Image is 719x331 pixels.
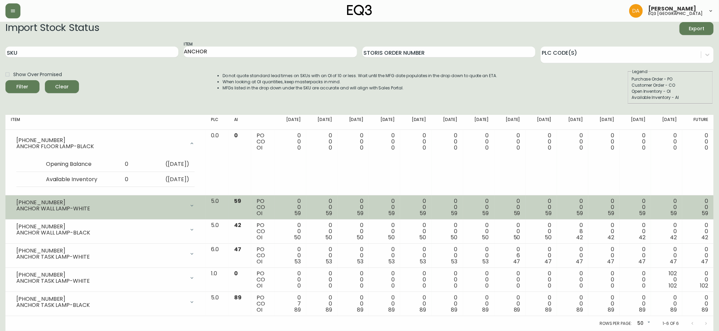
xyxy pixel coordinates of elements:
[611,282,614,290] span: 0
[639,233,646,241] span: 42
[257,233,262,241] span: OI
[297,282,301,290] span: 0
[463,115,494,130] th: [DATE]
[454,144,458,152] span: 0
[389,209,395,217] span: 59
[343,246,363,265] div: 0 0
[5,22,99,35] h2: Import Stock Status
[343,222,363,241] div: 0 0
[206,195,229,220] td: 5.0
[632,88,709,94] div: Open Inventory - OI
[594,271,614,289] div: 0 0
[312,198,332,216] div: 0 0
[469,246,489,265] div: 0 0
[544,258,552,265] span: 47
[632,82,709,88] div: Customer Order - CO
[531,133,552,151] div: 0 0
[326,258,332,265] span: 53
[432,115,463,130] th: [DATE]
[329,282,332,290] span: 0
[257,282,262,290] span: OI
[357,258,364,265] span: 53
[312,222,332,241] div: 0 0
[576,306,583,314] span: 89
[625,246,646,265] div: 0 0
[392,144,395,152] span: 0
[357,233,364,241] span: 50
[11,198,200,213] div: [PHONE_NUMBER]ANCHOR WALL LAMP-WHITE
[531,222,552,241] div: 0 0
[257,133,269,151] div: PO CO
[40,172,109,187] td: Available Inventory
[294,209,301,217] span: 59
[576,209,583,217] span: 59
[347,5,372,16] img: logo
[420,258,426,265] span: 53
[11,246,200,261] div: [PHONE_NUMBER]ANCHOR TASK LAMP-WHITE
[642,282,646,290] span: 0
[360,282,363,290] span: 0
[611,144,614,152] span: 0
[500,133,520,151] div: 0 0
[688,246,708,265] div: 0 0
[360,144,363,152] span: 0
[635,318,652,329] div: 50
[420,306,426,314] span: 89
[494,115,526,130] th: [DATE]
[625,198,646,216] div: 0 0
[389,258,395,265] span: 53
[454,282,458,290] span: 0
[632,69,648,75] legend: Legend
[437,222,458,241] div: 0 0
[607,258,614,265] span: 47
[557,115,588,130] th: [DATE]
[134,172,195,187] td: ( [DATE] )
[5,80,39,93] button: Filter
[483,209,489,217] span: 59
[40,157,109,172] td: Opening Balance
[514,209,520,217] span: 59
[234,245,241,253] span: 47
[329,144,332,152] span: 0
[223,79,497,85] li: When looking at OI quantities, keep masterpacks in mind.
[326,306,332,314] span: 89
[656,295,677,313] div: 0 0
[326,209,332,217] span: 59
[702,306,708,314] span: 89
[420,209,426,217] span: 59
[374,271,395,289] div: 0 0
[648,6,696,12] span: [PERSON_NAME]
[406,133,426,151] div: 0 0
[294,233,301,241] span: 50
[688,295,708,313] div: 0 0
[670,209,677,217] span: 59
[682,115,714,130] th: Future
[607,233,614,241] span: 42
[406,271,426,289] div: 0 0
[680,22,714,35] button: Export
[451,306,458,314] span: 89
[608,209,614,217] span: 59
[420,233,426,241] span: 50
[469,271,489,289] div: 0 0
[223,85,497,91] li: MFGs listed in the drop down under the SKU are accurate and will align with Sales Portal.
[275,115,306,130] th: [DATE]
[670,258,677,265] span: 47
[526,115,557,130] th: [DATE]
[234,221,241,229] span: 42
[451,233,458,241] span: 50
[206,292,229,316] td: 5.0
[280,133,301,151] div: 0 0
[306,115,338,130] th: [DATE]
[469,133,489,151] div: 0 0
[400,115,431,130] th: [DATE]
[469,222,489,241] div: 0 0
[357,209,364,217] span: 59
[594,295,614,313] div: 0 0
[625,222,646,241] div: 0 0
[632,76,709,82] div: Purchase Order - PO
[343,198,363,216] div: 0 0
[437,246,458,265] div: 0 0
[702,209,708,217] span: 59
[17,83,29,91] div: Filter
